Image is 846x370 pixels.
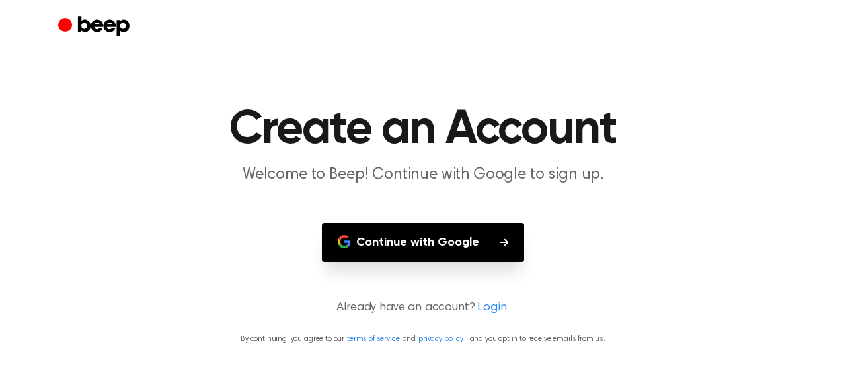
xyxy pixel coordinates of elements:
[85,106,761,154] h1: Create an Account
[477,299,506,317] a: Login
[418,335,463,343] a: privacy policy
[16,333,830,345] p: By continuing, you agree to our and , and you opt in to receive emails from us.
[169,164,677,186] p: Welcome to Beep! Continue with Google to sign up.
[322,223,524,262] button: Continue with Google
[347,335,399,343] a: terms of service
[16,299,830,317] p: Already have an account?
[58,14,133,40] a: Beep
